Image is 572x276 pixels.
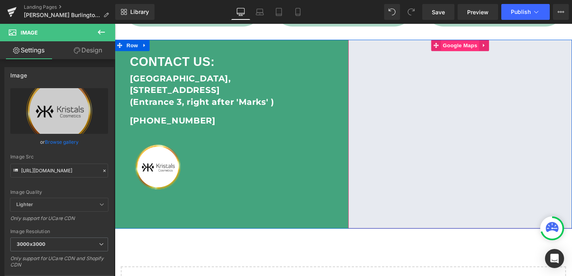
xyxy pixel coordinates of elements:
[16,201,33,207] b: Lighter
[16,77,167,87] b: (Entrance 3, right after 'Marks' )
[553,4,569,20] button: More
[10,17,26,29] span: Row
[10,189,108,195] div: Image Quality
[403,4,419,20] button: Redo
[130,8,149,15] span: Library
[16,64,110,75] b: [STREET_ADDRESS]
[10,164,108,178] input: Link
[467,8,489,16] span: Preview
[288,4,307,20] a: Mobile
[16,33,105,47] strong: CONTACT US:
[10,255,108,273] div: Only support for UCare CDN and Shopify CDN
[10,154,108,160] div: Image Src
[383,17,393,29] a: Expand / Collapse
[16,97,106,107] a: [PHONE_NUMBER]
[384,4,400,20] button: Undo
[545,249,564,268] div: Open Intercom Messenger
[269,4,288,20] a: Tablet
[24,4,115,10] a: Landing Pages
[59,41,117,59] a: Design
[10,68,27,79] div: Image
[10,229,108,234] div: Image Resolution
[343,17,383,29] span: Google Maps
[10,215,108,227] div: Only support for UCare CDN
[21,29,38,36] span: Image
[17,241,45,247] b: 3000x3000
[511,9,531,15] span: Publish
[115,4,155,20] a: New Library
[501,4,550,20] button: Publish
[231,4,250,20] a: Desktop
[10,138,108,146] div: or
[24,12,100,18] span: [PERSON_NAME] Burlington Natural Facelift $79.95 DTB-2
[26,17,37,29] a: Expand / Collapse
[250,4,269,20] a: Laptop
[432,8,445,16] span: Save
[458,4,498,20] a: Preview
[45,135,79,149] a: Browse gallery
[16,52,122,63] b: [GEOGRAPHIC_DATA],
